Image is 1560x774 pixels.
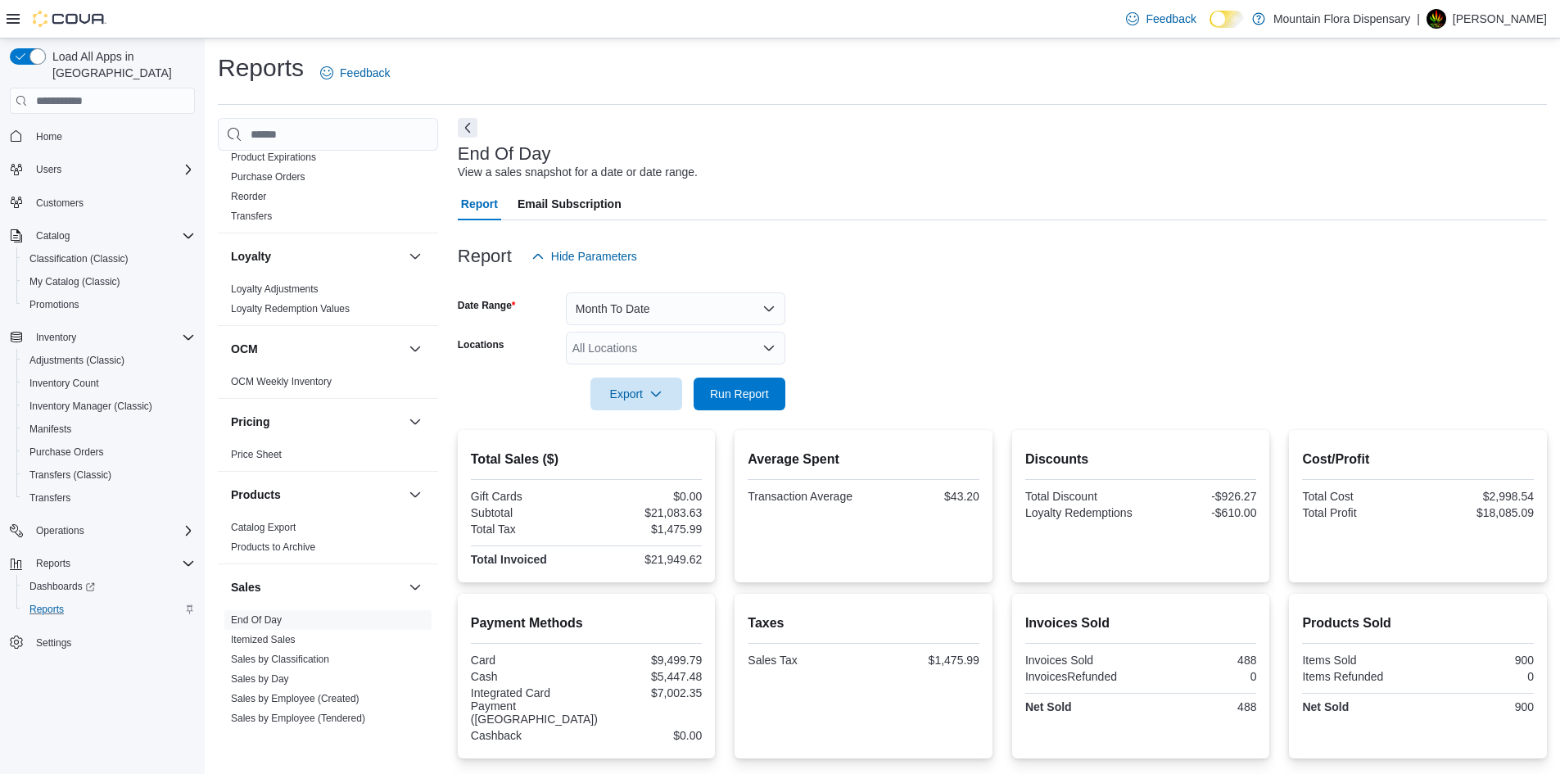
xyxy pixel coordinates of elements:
[590,553,702,566] div: $21,949.62
[231,487,281,503] h3: Products
[36,331,76,344] span: Inventory
[525,240,644,273] button: Hide Parameters
[23,272,127,292] a: My Catalog (Classic)
[551,248,637,265] span: Hide Parameters
[1144,670,1256,683] div: 0
[405,247,425,266] button: Loyalty
[762,342,775,355] button: Open list of options
[458,118,477,138] button: Next
[29,400,152,413] span: Inventory Manager (Classic)
[1144,700,1256,713] div: 488
[16,441,201,464] button: Purchase Orders
[218,279,438,325] div: Loyalty
[36,163,61,176] span: Users
[748,613,979,633] h2: Taxes
[29,275,120,288] span: My Catalog (Classic)
[471,729,583,742] div: Cashback
[405,485,425,505] button: Products
[29,633,78,653] a: Settings
[29,252,129,265] span: Classification (Classic)
[29,226,195,246] span: Catalog
[458,164,698,181] div: View a sales snapshot for a date or date range.
[1302,700,1349,713] strong: Net Sold
[405,412,425,432] button: Pricing
[16,464,201,487] button: Transfers (Classic)
[590,490,702,503] div: $0.00
[16,293,201,316] button: Promotions
[3,631,201,654] button: Settings
[23,295,86,315] a: Promotions
[3,326,201,349] button: Inventory
[566,292,785,325] button: Month To Date
[3,519,201,542] button: Operations
[340,65,390,81] span: Feedback
[29,192,195,213] span: Customers
[710,386,769,402] span: Run Report
[23,295,195,315] span: Promotions
[1210,11,1244,28] input: Dark Mode
[231,633,296,646] span: Itemized Sales
[231,375,332,388] span: OCM Weekly Inventory
[16,247,201,270] button: Classification (Classic)
[23,419,195,439] span: Manifests
[1146,11,1196,27] span: Feedback
[231,713,365,724] a: Sales by Employee (Tendered)
[23,373,106,393] a: Inventory Count
[458,247,512,266] h3: Report
[29,491,70,505] span: Transfers
[231,283,319,296] span: Loyalty Adjustments
[231,653,329,666] span: Sales by Classification
[471,506,583,519] div: Subtotal
[29,354,124,367] span: Adjustments (Classic)
[458,299,516,312] label: Date Range
[23,600,195,619] span: Reports
[231,414,402,430] button: Pricing
[23,577,102,596] a: Dashboards
[23,465,195,485] span: Transfers (Classic)
[590,729,702,742] div: $0.00
[1302,490,1414,503] div: Total Cost
[1302,450,1534,469] h2: Cost/Profit
[231,614,282,626] a: End Of Day
[590,378,682,410] button: Export
[231,341,402,357] button: OCM
[1119,2,1202,35] a: Feedback
[16,418,201,441] button: Manifests
[590,670,702,683] div: $5,447.48
[1025,700,1072,713] strong: Net Sold
[23,351,131,370] a: Adjustments (Classic)
[231,579,261,595] h3: Sales
[1417,9,1420,29] p: |
[231,654,329,665] a: Sales by Classification
[748,450,979,469] h2: Average Spent
[461,188,498,220] span: Report
[23,373,195,393] span: Inventory Count
[36,524,84,537] span: Operations
[471,450,703,469] h2: Total Sales ($)
[1273,9,1410,29] p: Mountain Flora Dispensary
[1025,670,1137,683] div: InvoicesRefunded
[1025,654,1137,667] div: Invoices Sold
[29,298,79,311] span: Promotions
[16,575,201,598] a: Dashboards
[1302,670,1414,683] div: Items Refunded
[231,171,305,183] a: Purchase Orders
[16,372,201,395] button: Inventory Count
[231,341,258,357] h3: OCM
[231,712,365,725] span: Sales by Employee (Tendered)
[231,448,282,461] span: Price Sheet
[3,158,201,181] button: Users
[1427,9,1446,29] div: Kevin Morden
[29,226,76,246] button: Catalog
[23,249,195,269] span: Classification (Classic)
[1302,654,1414,667] div: Items Sold
[471,686,598,726] div: Integrated Card Payment ([GEOGRAPHIC_DATA])
[231,541,315,554] span: Products to Archive
[231,302,350,315] span: Loyalty Redemption Values
[1144,490,1256,503] div: -$926.27
[1144,506,1256,519] div: -$610.00
[231,190,266,203] span: Reorder
[36,197,84,210] span: Customers
[218,445,438,471] div: Pricing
